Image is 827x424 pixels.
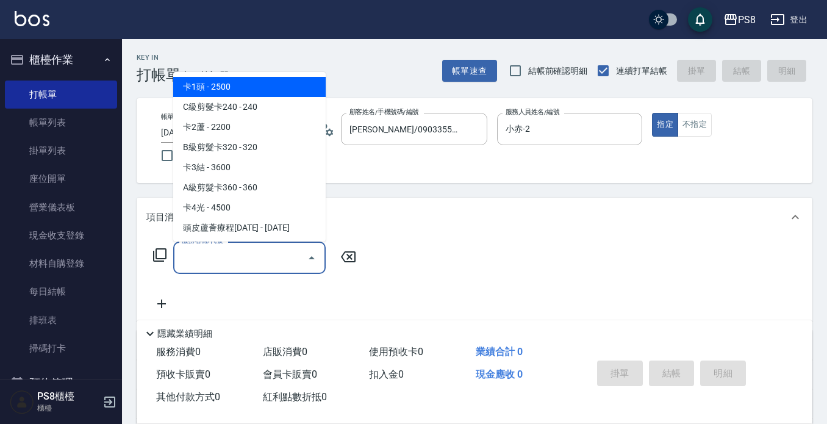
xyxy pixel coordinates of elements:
[137,198,812,237] div: 項目消費
[5,221,117,250] a: 現金收支登錄
[156,368,210,380] span: 預收卡販賣 0
[10,390,34,414] img: Person
[5,193,117,221] a: 營業儀表板
[137,66,181,84] h3: 打帳單
[137,54,181,62] h2: Key In
[5,165,117,193] a: 座位開單
[161,112,187,121] label: 帳單日期
[5,334,117,362] a: 掃碼打卡
[5,250,117,278] a: 材料自購登錄
[173,198,326,218] span: 卡4光 - 4500
[5,109,117,137] a: 帳單列表
[718,7,761,32] button: PS8
[263,346,307,358] span: 店販消費 0
[156,391,220,403] span: 其他付款方式 0
[369,346,423,358] span: 使用預收卡 0
[652,113,678,137] button: 指定
[146,211,183,224] p: 項目消費
[5,44,117,76] button: 櫃檯作業
[442,60,497,82] button: 帳單速查
[738,12,756,27] div: PS8
[528,65,588,77] span: 結帳前確認明細
[369,368,404,380] span: 扣入金 0
[5,137,117,165] a: 掛單列表
[688,7,712,32] button: save
[37,390,99,403] h5: PS8櫃檯
[173,117,326,137] span: 卡2蘆 - 2200
[173,178,326,198] span: A級剪髮卡360 - 360
[173,77,326,97] span: 卡1頭 - 2500
[173,137,326,157] span: B級剪髮卡320 - 320
[156,346,201,358] span: 服務消費 0
[476,368,523,380] span: 現金應收 0
[173,97,326,117] span: C級剪髮卡240 - 240
[173,238,326,258] span: 洗髮 - 300
[15,11,49,26] img: Logo
[173,157,326,178] span: 卡3結 - 3600
[616,65,667,77] span: 連續打單結帳
[263,368,317,380] span: 會員卡販賣 0
[765,9,812,31] button: 登出
[506,107,559,117] label: 服務人員姓名/編號
[5,306,117,334] a: 排班表
[678,113,712,137] button: 不指定
[5,278,117,306] a: 每日結帳
[5,367,117,399] button: 預約管理
[263,391,327,403] span: 紅利點數折抵 0
[476,346,523,358] span: 業績合計 0
[161,123,280,143] input: YYYY/MM/DD hh:mm
[5,81,117,109] a: 打帳單
[302,248,321,268] button: Close
[173,218,326,238] span: 頭皮蘆薈療程[DATE] - [DATE]
[37,403,99,414] p: 櫃檯
[181,68,243,84] span: 上一筆訂單:#1
[349,107,419,117] label: 顧客姓名/手機號碼/編號
[157,328,212,340] p: 隱藏業績明細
